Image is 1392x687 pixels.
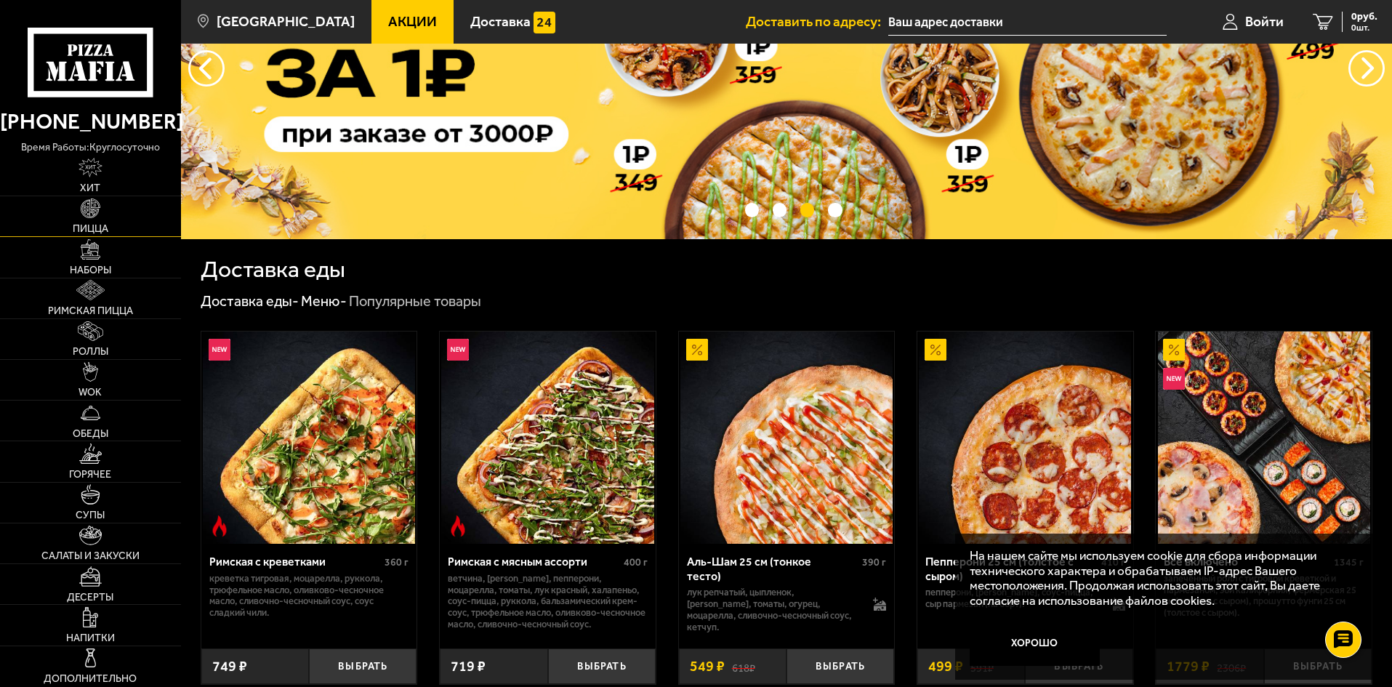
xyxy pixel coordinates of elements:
[534,12,555,33] img: 15daf4d41897b9f0e9f617042186c801.svg
[470,15,531,28] span: Доставка
[970,548,1350,608] p: На нашем сайте мы используем cookie для сбора информации технического характера и обрабатываем IP...
[69,470,111,480] span: Горячее
[451,659,486,674] span: 719 ₽
[919,332,1131,544] img: Пепперони 25 см (толстое с сыром)
[1163,339,1185,361] img: Акционный
[201,258,345,281] h1: Доставка еды
[73,429,108,439] span: Обеды
[679,332,895,544] a: АкционныйАль-Шам 25 см (тонкое тесто)
[1163,368,1185,390] img: Новинка
[448,573,648,631] p: ветчина, [PERSON_NAME], пепперони, моцарелла, томаты, лук красный, халапеньо, соус-пицца, руккола...
[209,515,230,537] img: Острое блюдо
[686,339,708,361] img: Акционный
[48,306,133,316] span: Римская пицца
[70,265,111,276] span: Наборы
[212,659,247,674] span: 749 ₽
[917,332,1133,544] a: АкционныйПепперони 25 см (толстое с сыром)
[440,332,656,544] a: НовинкаОстрое блюдоРимская с мясным ассорти
[624,556,648,569] span: 400 г
[80,183,100,193] span: Хит
[188,50,225,87] button: следующий
[441,332,653,544] img: Римская с мясным ассорти
[745,203,759,217] button: точки переключения
[209,555,382,569] div: Римская с креветками
[746,15,888,28] span: Доставить по адресу:
[309,648,417,684] button: Выбрать
[928,659,963,674] span: 499 ₽
[732,659,755,674] s: 618 ₽
[687,587,859,633] p: лук репчатый, цыпленок, [PERSON_NAME], томаты, огурец, моцарелла, сливочно-чесночный соус, кетчуп.
[925,587,1098,610] p: пепперони, [PERSON_NAME], соус-пицца, сыр пармезан (на борт).
[888,9,1167,36] input: Ваш адрес доставки
[217,15,355,28] span: [GEOGRAPHIC_DATA]
[800,203,814,217] button: точки переключения
[201,292,299,310] a: Доставка еды-
[773,203,786,217] button: точки переключения
[828,203,842,217] button: точки переключения
[448,555,620,569] div: Римская с мясным ассорти
[203,332,415,544] img: Римская с креветками
[385,556,409,569] span: 360 г
[301,292,347,310] a: Меню-
[44,674,137,684] span: Дополнительно
[925,555,1098,582] div: Пепперони 25 см (толстое с сыром)
[1245,15,1284,28] span: Войти
[388,15,437,28] span: Акции
[1348,50,1385,87] button: предыдущий
[201,332,417,544] a: НовинкаОстрое блюдоРимская с креветками
[209,573,409,619] p: креветка тигровая, моцарелла, руккола, трюфельное масло, оливково-чесночное масло, сливочно-чесно...
[66,633,115,643] span: Напитки
[67,592,113,603] span: Десерты
[349,292,481,311] div: Популярные товары
[786,648,894,684] button: Выбрать
[925,339,946,361] img: Акционный
[690,659,725,674] span: 549 ₽
[1158,332,1370,544] img: Всё включено
[1156,332,1372,544] a: АкционныйНовинкаВсё включено
[862,556,886,569] span: 390 г
[209,339,230,361] img: Новинка
[73,224,108,234] span: Пицца
[41,551,140,561] span: Салаты и закуски
[1351,23,1377,32] span: 0 шт.
[1351,12,1377,22] span: 0 руб.
[79,387,102,398] span: WOK
[73,347,108,357] span: Роллы
[548,648,656,684] button: Выбрать
[76,510,105,521] span: Супы
[447,515,469,537] img: Острое блюдо
[447,339,469,361] img: Новинка
[687,555,859,582] div: Аль-Шам 25 см (тонкое тесто)
[680,332,893,544] img: Аль-Шам 25 см (тонкое тесто)
[970,622,1101,666] button: Хорошо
